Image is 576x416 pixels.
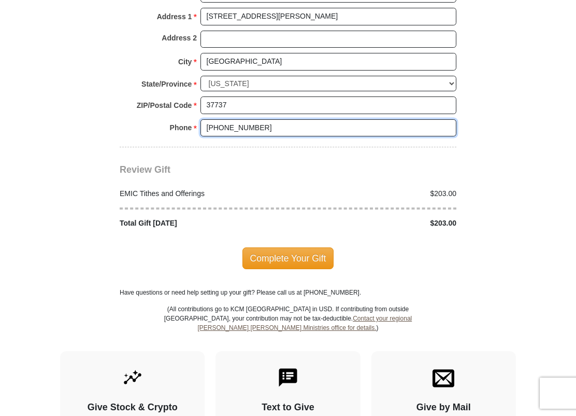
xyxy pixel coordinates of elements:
[277,367,299,389] img: text-to-give.svg
[288,218,462,229] div: $203.00
[162,31,197,45] strong: Address 2
[164,304,412,351] p: (All contributions go to KCM [GEOGRAPHIC_DATA] in USD. If contributing from outside [GEOGRAPHIC_D...
[433,367,454,389] img: envelope.svg
[178,54,192,69] strong: City
[170,120,192,135] strong: Phone
[157,9,192,24] strong: Address 1
[234,402,342,413] h4: Text to Give
[114,218,289,229] div: Total Gift [DATE]
[120,164,170,175] span: Review Gift
[141,77,192,91] strong: State/Province
[114,188,289,199] div: EMIC Tithes and Offerings
[288,188,462,199] div: $203.00
[137,98,192,113] strong: ZIP/Postal Code
[120,288,456,297] p: Have questions or need help setting up your gift? Please call us at [PHONE_NUMBER].
[122,367,143,389] img: give-by-stock.svg
[242,247,334,269] span: Complete Your Gift
[390,402,498,413] h4: Give by Mail
[78,402,186,413] h4: Give Stock & Crypto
